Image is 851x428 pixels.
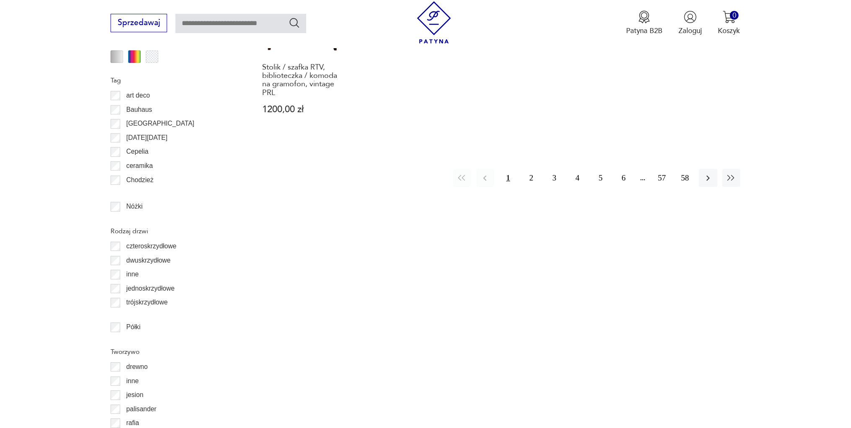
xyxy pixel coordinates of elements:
[545,169,563,187] button: 3
[126,201,143,212] p: Nóżki
[718,26,740,36] p: Koszyk
[111,14,167,32] button: Sprzedawaj
[626,26,663,36] p: Patyna B2B
[723,10,736,23] img: Ikona koszyka
[569,169,587,187] button: 4
[126,118,194,129] p: [GEOGRAPHIC_DATA]
[126,361,148,372] p: drewno
[111,75,234,86] p: Tag
[678,26,702,36] p: Zaloguj
[626,10,663,36] button: Patyna B2B
[263,63,342,98] h3: Stolik / szafka RTV, biblioteczka / komoda na gramofon, vintage PRL
[126,90,150,101] p: art deco
[111,226,234,237] p: Rodzaj drzwi
[126,376,139,387] p: inne
[289,17,301,29] button: Szukaj
[126,283,175,294] p: jednoskrzydłowe
[263,105,342,114] p: 1200,00 zł
[126,160,153,171] p: ceramika
[676,169,694,187] button: 58
[126,269,139,280] p: inne
[126,146,149,157] p: Cepelia
[499,169,517,187] button: 1
[126,255,171,266] p: dwuskrzydłowe
[126,132,168,143] p: [DATE][DATE]
[126,404,157,415] p: palisander
[730,11,739,20] div: 0
[126,322,141,333] p: Półki
[626,10,663,36] a: Ikona medaluPatyna B2B
[638,10,651,23] img: Ikona medalu
[718,10,740,36] button: 0Koszyk
[111,346,234,357] p: Tworzywo
[678,10,702,36] button: Zaloguj
[684,10,697,23] img: Ikonka użytkownika
[111,20,167,27] a: Sprzedawaj
[126,188,152,199] p: Ćmielów
[653,169,671,187] button: 57
[126,389,144,400] p: jesion
[126,104,152,115] p: Bauhaus
[126,241,177,252] p: czteroskrzydłowe
[126,297,168,308] p: trójskrzydłowe
[126,175,154,186] p: Chodzież
[592,169,610,187] button: 5
[522,169,540,187] button: 2
[413,1,455,44] img: Patyna - sklep z meblami i dekoracjami vintage
[615,169,633,187] button: 6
